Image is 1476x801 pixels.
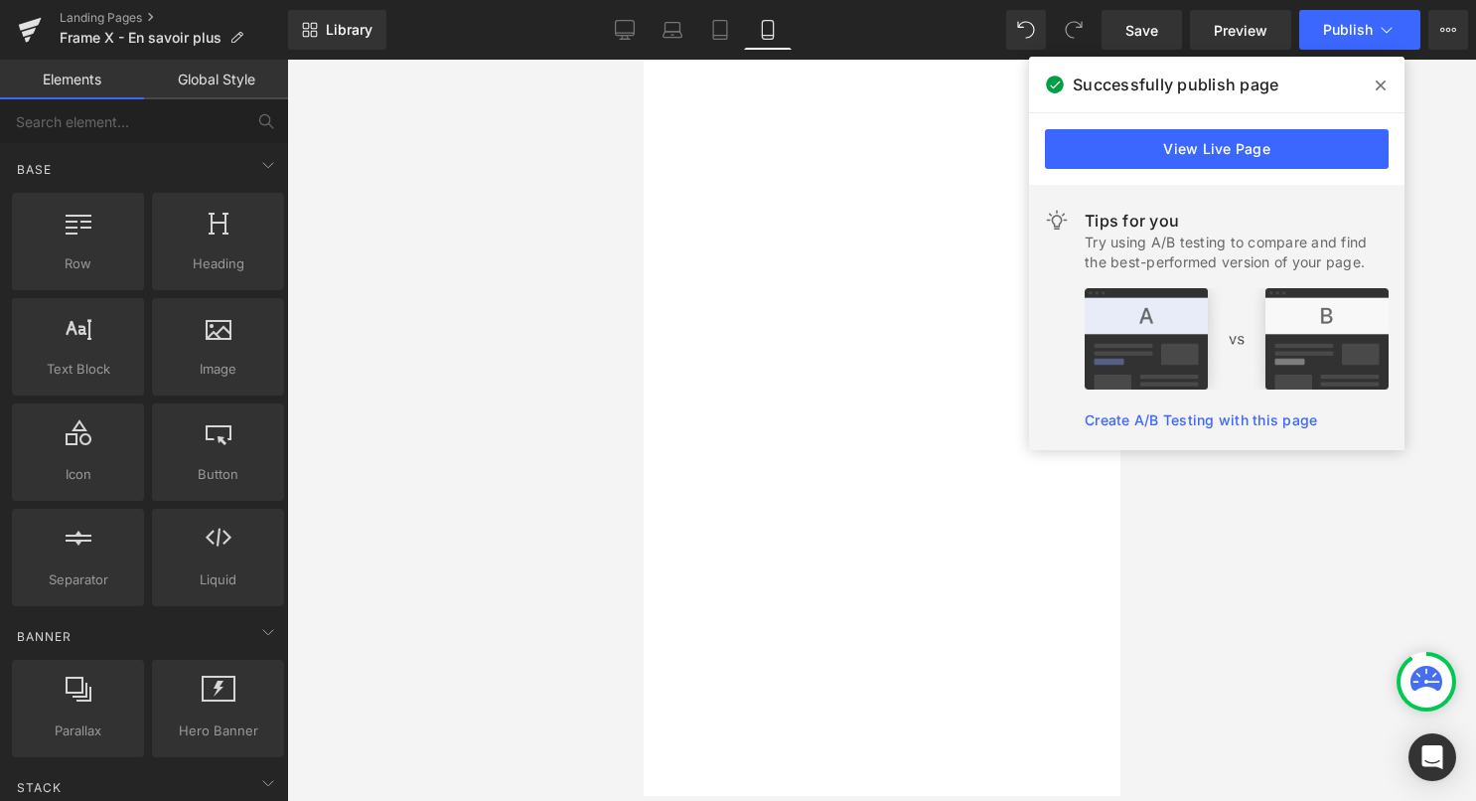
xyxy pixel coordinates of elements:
span: Banner [15,627,74,646]
span: Stack [15,778,64,797]
button: Undo [1006,10,1046,50]
span: Icon [18,464,138,485]
span: Successfully publish page [1073,73,1278,96]
a: Preview [1190,10,1291,50]
img: light.svg [1045,209,1069,233]
span: Text Block [18,359,138,380]
a: Tablet [696,10,744,50]
button: Publish [1299,10,1420,50]
span: Liquid [158,569,278,590]
button: More [1428,10,1468,50]
span: Frame X - En savoir plus [60,30,221,46]
a: New Library [288,10,386,50]
div: Open Intercom Messenger [1408,733,1456,781]
span: Hero Banner [158,721,278,741]
div: Tips for you [1085,209,1389,233]
span: Publish [1323,22,1373,38]
a: Global Style [144,60,288,99]
span: Separator [18,569,138,590]
span: Parallax [18,721,138,741]
img: tip.png [1085,288,1389,390]
span: Button [158,464,278,485]
a: View Live Page [1045,129,1389,169]
button: Redo [1054,10,1094,50]
span: Base [15,160,54,179]
a: Mobile [744,10,792,50]
a: Desktop [601,10,649,50]
a: Laptop [649,10,696,50]
span: Preview [1214,20,1267,41]
span: Row [18,253,138,274]
div: Try using A/B testing to compare and find the best-performed version of your page. [1085,233,1389,272]
span: Save [1125,20,1158,41]
span: Heading [158,253,278,274]
span: Image [158,359,278,380]
span: Library [326,21,372,39]
a: Create A/B Testing with this page [1085,411,1317,428]
a: Landing Pages [60,10,288,26]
